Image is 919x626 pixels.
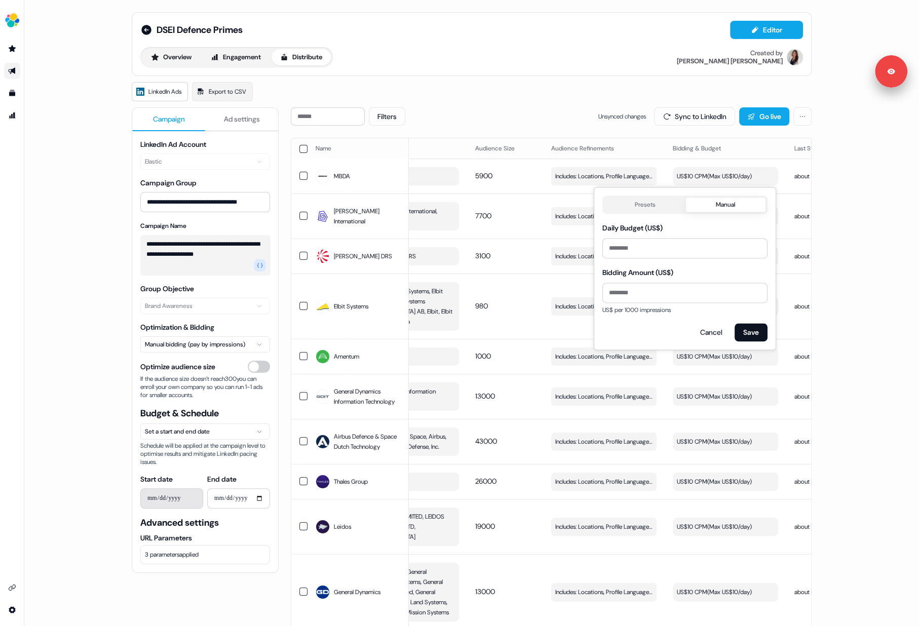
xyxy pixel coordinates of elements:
[551,247,657,265] button: Includes: Locations, Profile Language, Job Functions, Years of Experience
[142,49,200,65] button: Overview
[334,206,401,226] span: [PERSON_NAME] International
[148,87,181,97] span: LinkedIn Ads
[543,138,665,159] th: Audience Refinements
[140,545,270,564] button: 3 parametersapplied
[673,167,778,185] button: US$10 CPM(Max US$10/day)
[665,138,786,159] th: Bidding & Budget
[673,583,778,601] button: US$10 CPM(Max US$10/day)
[677,351,752,362] div: US$10 CPM ( Max US$10/day )
[673,387,778,406] button: US$10 CPM(Max US$10/day)
[555,251,653,261] span: Includes: Locations, Profile Language, Job Functions, Years of Experience
[334,432,401,452] span: Airbus Defence & Space Dutch Technology
[224,114,260,124] span: Ad settings
[602,305,768,315] span: US$ per 1000 impressions
[786,239,847,273] td: about [DATE]
[677,437,752,447] div: US$10 CPM ( Max US$10/day )
[140,362,215,372] span: Optimize audience size
[4,579,20,596] a: Go to integrations
[793,107,812,126] button: More actions
[551,518,657,536] button: Includes: Locations, Profile Language, Job Functions, Years of Experience
[475,251,490,260] span: 3100
[4,107,20,124] a: Go to attribution
[272,49,331,65] button: Distribute
[673,473,778,491] button: US$10 CPM(Max US$10/day)
[786,159,847,193] td: about [DATE]
[202,49,270,65] button: Engagement
[654,107,735,126] button: Sync to LinkedIn
[555,301,653,311] span: Includes: Locations, Profile Language, Job Functions, Years of Experience
[140,284,194,293] label: Group Objective
[555,522,653,532] span: Includes: Locations, Profile Language, Job Functions, Years of Experience
[551,433,657,451] button: Includes: Locations, Profile Language, Job Functions, Years of Experience
[786,339,847,374] td: about [DATE]
[555,351,653,362] span: Includes: Locations, Profile Language, Job Functions, Years of Experience
[555,477,653,487] span: Includes: Locations, Profile Language, Job Functions, Years of Experience
[602,223,663,232] label: Daily Budget (US$)
[685,198,765,212] button: Manual
[334,386,401,407] span: General Dynamics Information Technology
[334,522,351,532] span: Leidos
[209,87,246,97] span: Export to CSV
[475,587,495,596] span: 13000
[787,49,803,65] img: Kelly
[140,222,186,230] label: Campaign Name
[551,583,657,601] button: Includes: Locations, Profile Language, Job Functions, Years of Experience
[475,351,491,361] span: 1000
[334,351,359,362] span: Amentum
[145,550,199,560] span: 3 parameters applied
[555,392,653,402] span: Includes: Locations, Profile Language, Job Functions, Years of Experience
[673,347,778,366] button: US$10 CPM(Max US$10/day)
[308,138,409,159] th: Name
[555,587,653,597] span: Includes: Locations, Profile Language, Job Functions, Years of Experience
[677,522,752,532] div: US$10 CPM ( Max US$10/day )
[4,41,20,57] a: Go to prospects
[730,21,803,39] button: Editor
[555,437,653,447] span: Includes: Locations, Profile Language, Job Functions, Years of Experience
[730,26,803,36] a: Editor
[602,268,673,277] label: Bidding Amount (US$)
[140,475,173,484] label: Start date
[475,477,496,486] span: 26000
[207,475,237,484] label: End date
[467,138,543,159] th: Audience Size
[739,107,789,126] button: Go live
[192,82,253,101] a: Export to CSV
[673,433,778,451] button: US$10 CPM(Max US$10/day)
[786,464,847,499] td: about [DATE]
[132,82,188,101] a: LinkedIn Ads
[334,477,368,487] span: Thales Group
[4,602,20,618] a: Go to integrations
[735,323,768,341] button: Save
[140,140,206,149] label: LinkedIn Ad Account
[677,587,752,597] div: US$10 CPM ( Max US$10/day )
[4,85,20,101] a: Go to templates
[475,392,495,401] span: 13000
[786,374,847,419] td: about [DATE]
[475,211,491,220] span: 7700
[140,178,197,187] label: Campaign Group
[475,171,492,180] span: 5900
[551,207,657,225] button: Includes: Locations, Profile Language, Job Functions, Years of Experience
[334,587,380,597] span: General Dynamics
[140,517,270,529] span: Advanced settings
[677,477,752,487] div: US$10 CPM ( Max US$10/day )
[475,301,488,310] span: 980
[369,107,405,126] button: Filters
[692,323,731,341] button: Cancel
[786,499,847,554] td: about [DATE]
[673,518,778,536] button: US$10 CPM(Max US$10/day)
[334,171,350,181] span: MBDA
[551,347,657,366] button: Includes: Locations, Profile Language, Job Functions, Years of Experience
[140,375,270,399] span: If the audience size doesn’t reach 300 you can enroll your own company so you can run 1-1 ads for...
[140,442,270,466] span: Schedule will be applied at the campaign level to optimise results and mitigate LinkedIn pacing i...
[786,138,847,159] th: Last Sync
[598,111,646,122] span: Unsynced changes
[157,24,243,36] span: DSEI Defence Primes
[551,387,657,406] button: Includes: Locations, Profile Language, Job Functions, Years of Experience
[555,211,653,221] span: Includes: Locations, Profile Language, Job Functions, Years of Experience
[140,407,270,419] span: Budget & Schedule
[604,198,686,212] button: Presets
[334,251,392,261] span: [PERSON_NAME] DRS
[551,473,657,491] button: Includes: Locations, Profile Language, Job Functions, Years of Experience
